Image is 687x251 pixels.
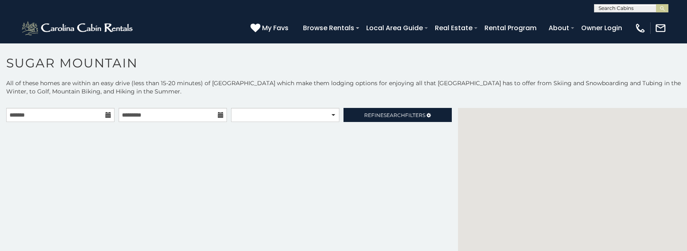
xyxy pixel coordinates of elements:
a: RefineSearchFilters [343,108,452,122]
a: Local Area Guide [362,21,427,35]
img: phone-regular-white.png [635,22,646,34]
span: Refine Filters [364,112,425,118]
a: Real Estate [431,21,477,35]
a: My Favs [250,23,291,33]
span: My Favs [262,23,289,33]
img: White-1-2.png [21,20,135,36]
a: About [544,21,573,35]
img: mail-regular-white.png [655,22,666,34]
span: Search [384,112,405,118]
a: Owner Login [577,21,626,35]
a: Browse Rentals [299,21,358,35]
a: Rental Program [480,21,541,35]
